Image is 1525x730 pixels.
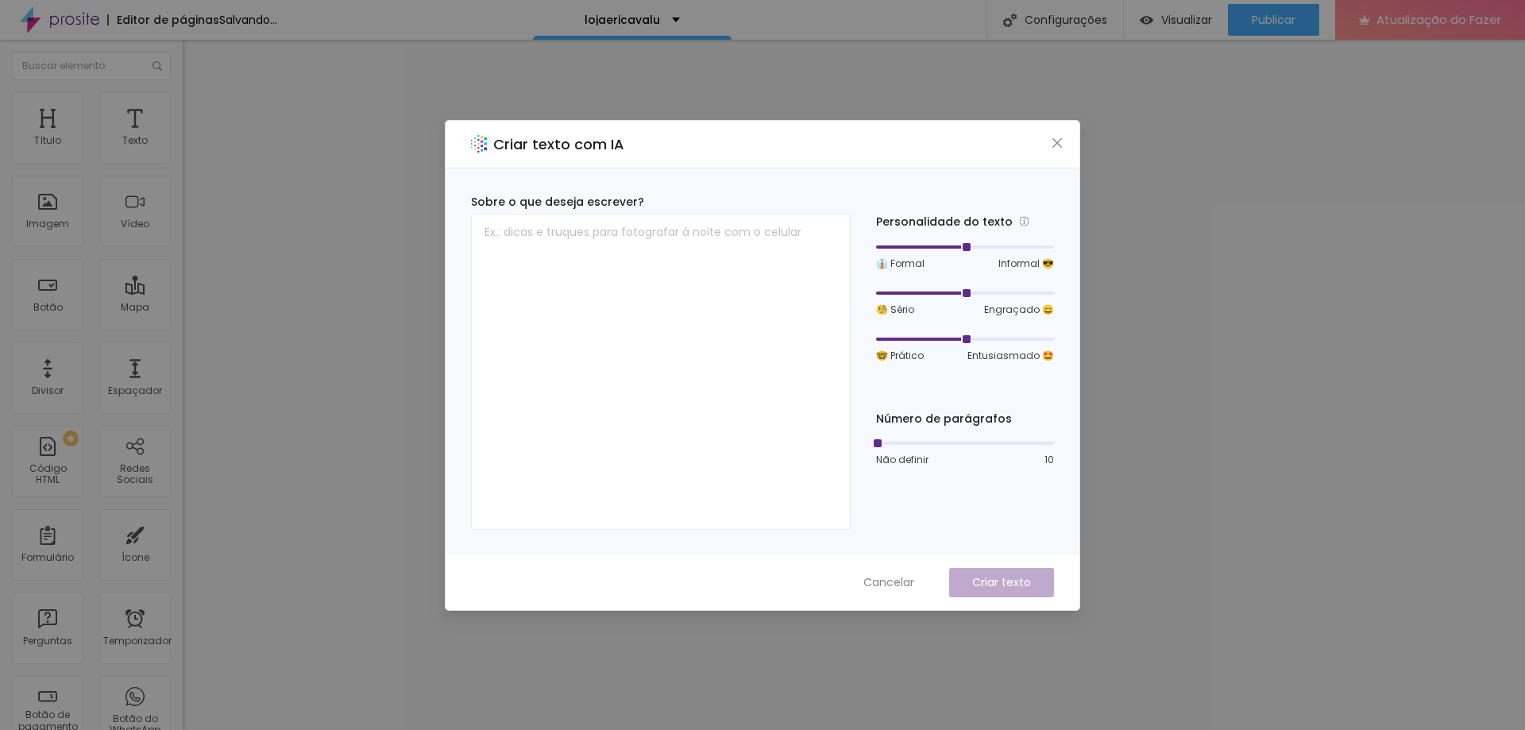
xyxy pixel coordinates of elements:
[876,453,929,466] font: Não definir
[1051,137,1064,149] span: fechar
[1044,453,1054,466] font: 10
[471,194,644,210] font: Sobre o que deseja escrever?
[876,303,914,316] font: 🧐 Sério
[949,568,1054,597] button: Criar texto
[984,303,1054,316] font: Engraçado 😄
[876,349,924,362] font: 🤓 Prático
[847,568,930,597] button: Cancelar
[998,257,1054,270] font: Informal 😎
[876,214,1013,230] font: Personalidade do texto
[876,257,925,270] font: 👔 Formal
[493,134,624,154] font: Criar texto com IA
[876,411,1012,427] font: Número de parágrafos
[967,349,1054,362] font: Entusiasmado 🤩
[863,574,914,590] font: Cancelar
[1049,134,1066,151] button: Fechar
